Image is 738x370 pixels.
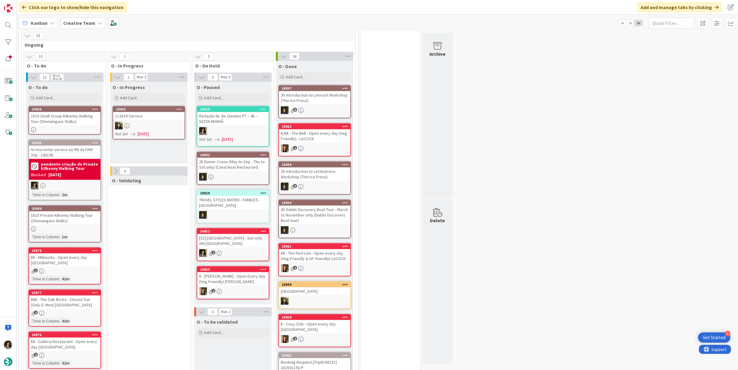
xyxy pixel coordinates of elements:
[138,131,149,137] span: [DATE]
[279,167,350,181] div: 2h Introduction to Letterpress Workshop (Thin Ice Press)
[197,267,269,286] div: 24863€ - [PERSON_NAME] - Open Every day (Veg Friendly) [PERSON_NAME]
[212,251,215,255] span: 1
[279,226,350,234] div: MC
[112,177,141,183] span: O - Validating
[199,127,207,135] img: MS
[32,206,100,211] div: 24904
[282,86,350,91] div: 24897
[200,107,269,111] div: 24559
[123,74,134,81] span: 1
[113,107,185,112] div: 24903
[39,74,50,81] span: 13
[281,183,289,190] img: MC
[116,107,185,111] div: 24903
[31,276,59,282] div: Time in Column
[18,2,127,13] div: Click our logo to show/hide this navigation
[199,249,207,257] img: MS
[279,144,350,152] div: SP
[200,153,269,157] div: 24893
[137,76,146,79] div: Max 3
[279,86,350,104] div: 248973h Introduction to Linocurt Workshop (Thin Ice Press)
[199,287,207,295] img: SP
[115,131,128,137] i: Not Set
[197,229,269,234] div: 24852
[29,206,100,225] div: 249041h15 Private Kilkenny Walking Tour (Shenanigans Walks)
[197,152,269,171] div: 248932h Dinner Cruise (May to Sep - Thu to Sat only) (Canal Boat Restaurant)
[31,233,59,240] div: Time in Column
[197,173,269,181] div: MC
[279,244,350,263] div: 24861€€ - The Red Lion - Open every day (Veg-Friendly & GF-friendly) LACOCK
[29,112,100,125] div: 1h15 Small Group Kilkenny Walking Tour (Shenanigans Walks)
[289,53,300,60] span: 34
[204,95,223,101] span: Add Card...
[32,249,100,253] div: 24878
[279,264,350,272] div: SP
[279,162,350,181] div: 248982h Introduction to Letterpress Workshop (Thin Ice Press)
[32,333,100,337] div: 24876
[208,308,218,315] span: 0
[33,32,43,39] span: 53
[279,206,350,224] div: 45 Dublin Discovery Boat Tour - March to November only (Dublin Discovery Boat tour)
[4,4,12,12] img: Visit kanbanzone.com
[197,234,269,247] div: [SS] [GEOGRAPHIC_DATA] - Sun only AM [GEOGRAPHIC_DATA]
[195,63,266,69] span: O - On Hold
[59,191,60,198] span: :
[115,122,123,130] img: BC
[279,353,350,358] div: 24902
[281,144,289,152] img: SP
[637,2,722,13] div: Add and manage tabs by clicking
[618,20,626,26] span: 1x
[725,331,730,336] div: 4
[120,95,139,101] span: Add Card...
[200,191,269,195] div: 24820
[31,182,39,190] img: MS
[286,74,305,80] span: Add Card...
[53,74,60,77] div: Min 0
[626,20,635,26] span: 2x
[197,152,269,158] div: 24893
[29,211,100,225] div: 1h15 Private Kilkenny Walking Tour (Shenanigans Walks)
[279,287,350,295] div: [GEOGRAPHIC_DATA]
[281,335,289,343] img: SP
[53,77,62,80] div: Max 20
[279,315,350,320] div: 24858
[282,315,350,319] div: 24858
[212,289,215,293] span: 1
[200,229,269,233] div: 24852
[281,264,289,272] img: SP
[199,173,207,181] img: MC
[60,318,71,324] div: 42m
[278,63,297,69] span: O - Done
[197,211,269,219] div: MC
[59,233,60,240] span: :
[13,1,28,8] span: Support
[197,229,269,247] div: 24852[SS] [GEOGRAPHIC_DATA] - Sun only AM [GEOGRAPHIC_DATA]
[221,76,230,79] div: Max 5
[60,360,71,366] div: 42m
[197,249,269,257] div: MS
[293,146,297,150] span: 1
[279,320,350,333] div: € - Cosy Club - Open every day [GEOGRAPHIC_DATA]
[649,18,694,28] input: Quick Filter...
[48,172,61,178] div: [DATE]
[27,63,98,69] span: O - To do
[31,19,48,27] span: Kanban
[635,20,643,26] span: 3x
[197,190,269,209] div: 24820TRAVEL STYLES MATRIX - FAMILIES - [GEOGRAPHIC_DATA]
[111,63,182,69] span: O - In Progress
[279,297,350,305] div: BC
[197,107,269,125] div: 24559Redação NL de clientes PT – 4h – SEXTA MANHÃ
[282,282,350,287] div: 24899
[29,248,100,253] div: 24878
[29,332,100,351] div: 24876€€ - Galleria Restaurant - Open every day [GEOGRAPHIC_DATA]
[31,172,47,178] div: Blocked:
[197,107,269,112] div: 24559
[703,335,726,341] div: Get Started
[31,360,59,366] div: Time in Column
[32,107,100,111] div: 24906
[279,200,350,224] div: 2489445 Dublin Discovery Boat Tour - March to November only (Dublin Discovery Boat tour)
[35,53,46,60] span: 13
[430,50,446,58] div: Archive
[200,267,269,272] div: 24863
[29,140,100,146] div: 24905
